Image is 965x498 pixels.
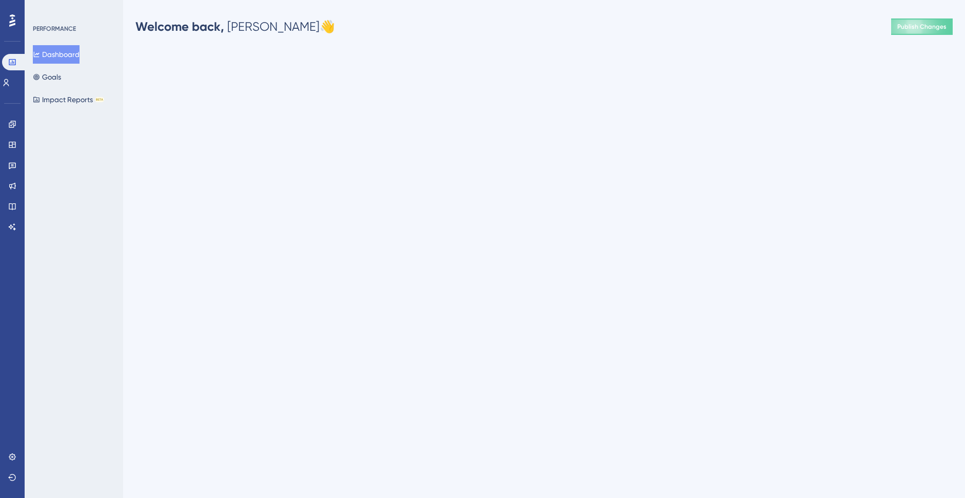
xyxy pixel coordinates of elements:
button: Goals [33,68,61,86]
div: PERFORMANCE [33,25,76,33]
button: Dashboard [33,45,80,64]
span: Welcome back, [135,19,224,34]
span: Publish Changes [897,23,947,31]
div: [PERSON_NAME] 👋 [135,18,335,35]
button: Publish Changes [891,18,953,35]
button: Impact ReportsBETA [33,90,104,109]
div: BETA [95,97,104,102]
